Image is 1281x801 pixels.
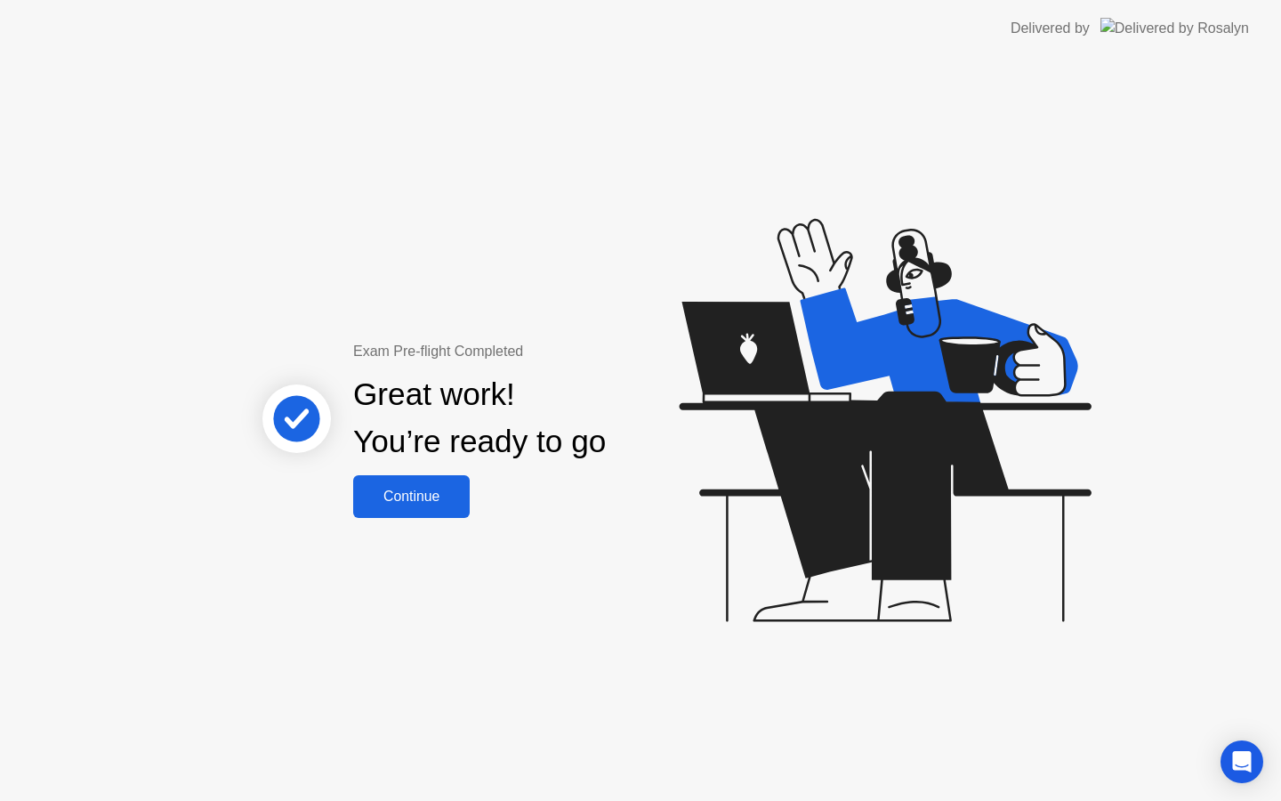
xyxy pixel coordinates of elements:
img: Delivered by Rosalyn [1100,18,1249,38]
div: Great work! You’re ready to go [353,371,606,465]
div: Exam Pre-flight Completed [353,341,721,362]
div: Continue [359,489,464,505]
button: Continue [353,475,470,518]
div: Delivered by [1011,18,1090,39]
div: Open Intercom Messenger [1221,740,1263,783]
